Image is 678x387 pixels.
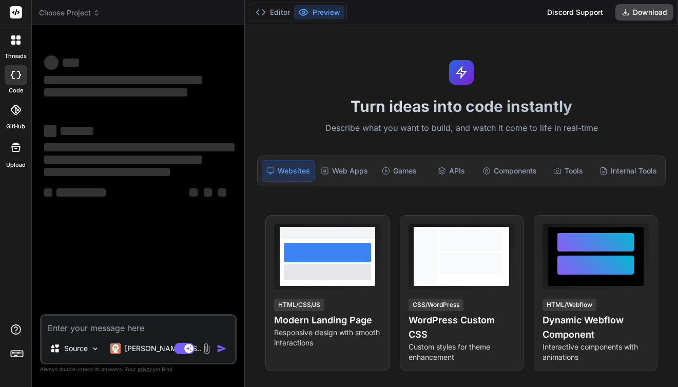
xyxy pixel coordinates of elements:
span: ‌ [189,188,198,197]
span: ‌ [44,76,202,84]
button: Download [615,4,673,21]
h4: Dynamic Webflow Component [543,313,649,342]
div: Internal Tools [595,160,661,182]
span: ‌ [44,55,59,70]
p: Responsive design with smooth interactions [274,327,380,348]
div: Games [374,160,424,182]
span: privacy [138,366,156,372]
img: attachment [201,343,212,355]
label: code [9,86,23,95]
p: Custom styles for theme enhancement [409,342,515,362]
span: Choose Project [39,8,100,18]
div: HTML/Webflow [543,299,596,311]
div: APIs [427,160,477,182]
span: ‌ [61,127,93,135]
img: Claude 4 Sonnet [110,343,121,354]
div: HTML/CSS/JS [274,299,324,311]
span: ‌ [56,188,106,197]
h4: WordPress Custom CSS [409,313,515,342]
span: ‌ [63,59,79,67]
span: ‌ [44,168,170,176]
label: Upload [6,161,26,169]
button: Preview [294,5,344,20]
span: ‌ [44,188,52,197]
div: Components [478,160,541,182]
div: Tools [543,160,593,182]
h4: Modern Landing Page [274,313,380,327]
img: Pick Models [91,344,100,353]
img: icon [217,343,227,354]
div: Web Apps [317,160,372,182]
span: ‌ [44,143,235,151]
p: [PERSON_NAME] 4 S.. [125,343,201,354]
span: ‌ [204,188,212,197]
p: Describe what you want to build, and watch it come to life in real-time [251,122,672,135]
p: Source [64,343,88,354]
span: ‌ [44,125,56,137]
div: CSS/WordPress [409,299,463,311]
button: Editor [251,5,294,20]
span: ‌ [44,88,187,96]
div: Discord Support [541,4,609,21]
p: Always double-check its answers. Your in Bind [40,364,237,374]
p: Interactive components with animations [543,342,649,362]
h1: Turn ideas into code instantly [251,97,672,115]
div: Websites [262,160,315,182]
label: threads [5,52,27,61]
span: ‌ [218,188,226,197]
span: ‌ [44,156,202,164]
label: GitHub [6,122,25,131]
